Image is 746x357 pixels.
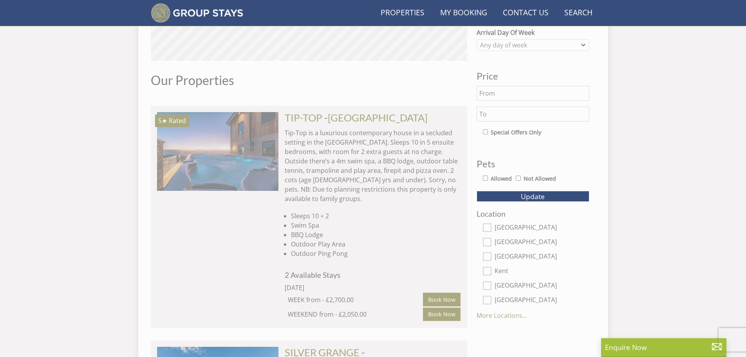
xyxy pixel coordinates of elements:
img: tip-top-holiday-home-devon-sleeps-10-hot-tub.original.jpg [157,112,278,190]
li: Sleeps 10 + 2 [291,211,461,221]
li: Outdoor Ping Pong [291,249,461,258]
a: [GEOGRAPHIC_DATA] [328,112,428,123]
p: Tip-Top is a luxurious contemporary house in a secluded setting in the [GEOGRAPHIC_DATA]. Sleeps ... [285,128,461,203]
a: More Locations... [477,311,527,320]
a: Properties [378,4,428,22]
li: Swim Spa [291,221,461,230]
button: Update [477,191,589,202]
label: [GEOGRAPHIC_DATA] [495,296,589,305]
div: WEEKEND from - £2,050.00 [288,310,423,319]
label: [GEOGRAPHIC_DATA] [495,224,589,232]
span: Rated [169,116,186,125]
label: [GEOGRAPHIC_DATA] [495,253,589,261]
h4: 2 Available Stays [285,271,461,279]
input: To [477,107,589,121]
a: Book Now [423,293,461,306]
h1: Our Properties [151,73,467,87]
li: Outdoor Play Area [291,239,461,249]
label: Arrival Day Of Week [477,28,589,37]
a: Contact Us [500,4,552,22]
label: Not Allowed [524,174,556,183]
label: Kent [495,267,589,276]
input: From [477,86,589,101]
h3: Price [477,71,589,81]
div: Combobox [477,39,589,51]
div: WEEK from - £2,700.00 [288,295,423,304]
li: BBQ Lodge [291,230,461,239]
a: TIP-TOP [285,112,322,123]
div: Any day of week [478,41,580,49]
a: Book Now [423,308,461,321]
div: [DATE] [285,283,390,292]
span: Update [521,192,545,201]
p: Enquire Now [605,342,723,352]
img: Group Stays [151,3,244,23]
h3: Pets [477,159,589,169]
a: My Booking [437,4,490,22]
h3: Location [477,210,589,218]
label: Special Offers Only [491,128,541,137]
label: [GEOGRAPHIC_DATA] [495,238,589,247]
label: [GEOGRAPHIC_DATA] [495,282,589,290]
a: 5★ Rated [157,112,278,190]
label: Allowed [491,174,512,183]
span: TIP-TOP has a 5 star rating under the Quality in Tourism Scheme [158,116,167,125]
span: - [324,112,428,123]
a: Search [561,4,596,22]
